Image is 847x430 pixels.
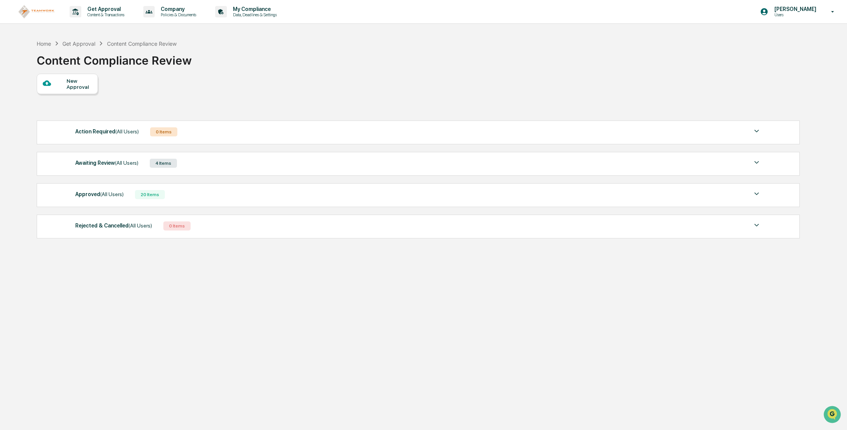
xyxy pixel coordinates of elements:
[150,127,177,136] div: 0 Items
[115,160,138,166] span: (All Users)
[26,58,124,65] div: Start new chat
[752,189,761,198] img: caret
[5,107,51,120] a: 🔎Data Lookup
[18,5,54,19] img: logo
[163,221,191,230] div: 0 Items
[768,6,820,12] p: [PERSON_NAME]
[55,96,61,102] div: 🗄️
[823,405,843,425] iframe: Open customer support
[129,223,152,229] span: (All Users)
[75,221,152,230] div: Rejected & Cancelled
[150,159,177,168] div: 4 Items
[37,48,192,67] div: Content Compliance Review
[107,40,177,47] div: Content Compliance Review
[81,12,128,17] p: Content & Transactions
[67,78,92,90] div: New Approval
[752,127,761,136] img: caret
[135,190,165,199] div: 20 Items
[115,128,139,135] span: (All Users)
[75,128,92,134] span: Pylon
[8,96,14,102] div: 🖐️
[768,12,820,17] p: Users
[155,6,200,12] p: Company
[75,127,139,136] div: Action Required
[81,6,128,12] p: Get Approval
[155,12,200,17] p: Policies & Documents
[75,158,138,168] div: Awaiting Review
[8,58,21,71] img: 1746055101610-c473b297-6a78-478c-a979-82029cc54cd1
[62,95,94,103] span: Attestations
[8,110,14,116] div: 🔎
[75,189,124,199] div: Approved
[52,92,97,106] a: 🗄️Attestations
[752,221,761,230] img: caret
[8,16,138,28] p: How can we help?
[15,110,48,117] span: Data Lookup
[227,6,281,12] p: My Compliance
[62,40,95,47] div: Get Approval
[100,191,124,197] span: (All Users)
[227,12,281,17] p: Data, Deadlines & Settings
[129,60,138,69] button: Start new chat
[26,65,96,71] div: We're available if you need us!
[37,40,51,47] div: Home
[15,95,49,103] span: Preclearance
[5,92,52,106] a: 🖐️Preclearance
[752,158,761,167] img: caret
[53,128,92,134] a: Powered byPylon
